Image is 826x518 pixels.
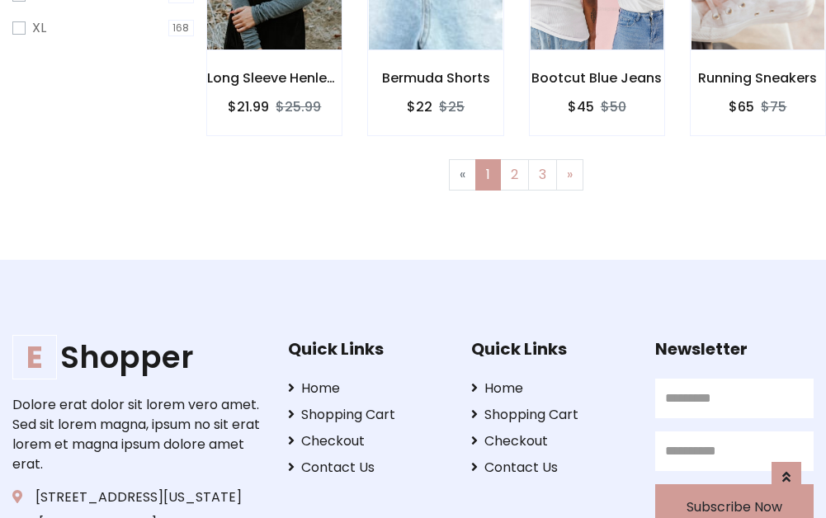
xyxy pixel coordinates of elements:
[12,335,57,379] span: E
[219,159,814,191] nav: Page navigation
[12,395,262,474] p: Dolore erat dolor sit lorem vero amet. Sed sit lorem magna, ipsum no sit erat lorem et magna ipsu...
[528,159,557,191] a: 3
[601,97,626,116] del: $50
[530,70,664,86] h6: Bootcut Blue Jeans
[471,458,630,478] a: Contact Us
[276,97,321,116] del: $25.99
[471,379,630,398] a: Home
[761,97,786,116] del: $75
[168,20,195,36] span: 168
[556,159,583,191] a: Next
[228,99,269,115] h6: $21.99
[655,339,814,359] h5: Newsletter
[567,165,573,184] span: »
[500,159,529,191] a: 2
[12,487,262,507] p: [STREET_ADDRESS][US_STATE]
[471,339,630,359] h5: Quick Links
[288,458,446,478] a: Contact Us
[471,405,630,425] a: Shopping Cart
[207,70,342,86] h6: Long Sleeve Henley T-Shirt
[407,99,432,115] h6: $22
[288,405,446,425] a: Shopping Cart
[288,339,446,359] h5: Quick Links
[471,431,630,451] a: Checkout
[475,159,501,191] a: 1
[691,70,825,86] h6: Running Sneakers
[729,99,754,115] h6: $65
[568,99,594,115] h6: $45
[439,97,465,116] del: $25
[288,379,446,398] a: Home
[12,339,262,375] h1: Shopper
[32,18,46,38] label: XL
[368,70,503,86] h6: Bermuda Shorts
[288,431,446,451] a: Checkout
[12,339,262,375] a: EShopper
